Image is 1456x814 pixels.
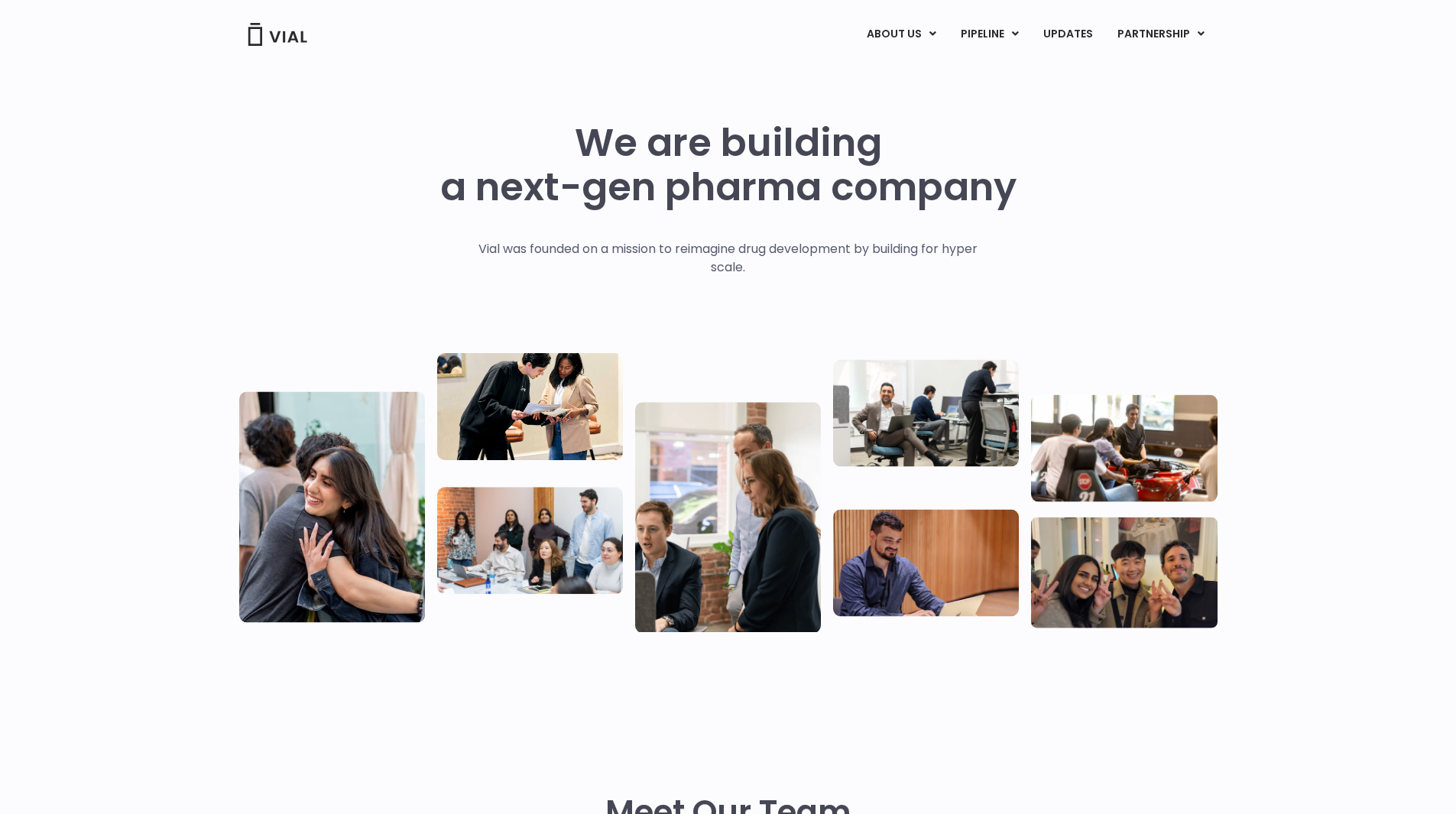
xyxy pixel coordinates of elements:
img: Group of three people standing around a computer looking at the screen [635,402,821,633]
img: Vial Logo [247,23,308,46]
a: ABOUT USMenu Toggle [854,21,948,47]
img: Man working at a computer [833,509,1019,616]
a: PIPELINEMenu Toggle [949,21,1030,47]
img: Vial Life [239,391,425,622]
img: Group of people playing whirlyball [1031,394,1217,501]
a: PARTNERSHIPMenu Toggle [1105,21,1217,47]
img: Eight people standing and sitting in an office [437,487,623,594]
img: Three people working in an office [833,359,1019,466]
p: Vial was founded on a mission to reimagine drug development by building for hyper scale. [462,240,994,277]
h1: We are building a next-gen pharma company [440,121,1017,209]
img: Group of 3 people smiling holding up the peace sign [1031,517,1217,628]
a: UPDATES [1031,21,1104,47]
img: Two people looking at a paper talking. [437,353,623,460]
